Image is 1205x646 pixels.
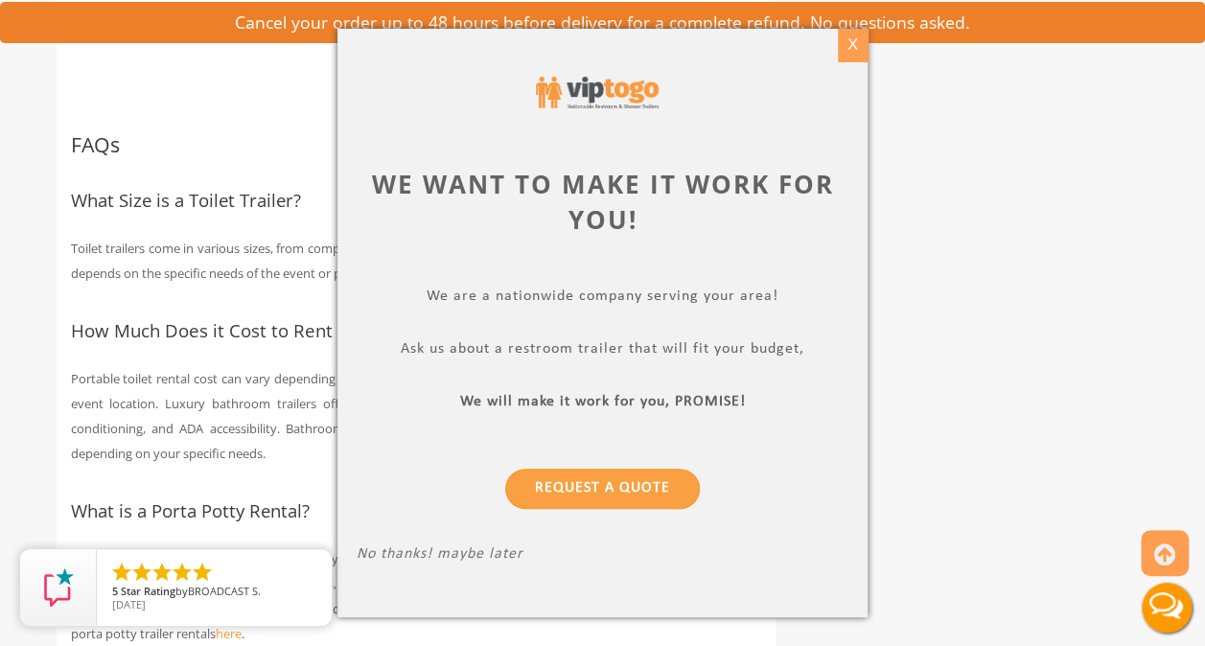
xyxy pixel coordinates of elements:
[536,77,659,108] img: viptogo logo
[191,561,214,584] li: 
[188,584,261,598] span: BROADCAST S.
[171,561,194,584] li: 
[112,586,316,599] span: by
[110,561,133,584] li: 
[112,597,146,611] span: [DATE]
[1128,569,1205,646] button: Live Chat
[39,568,78,607] img: Review Rating
[112,584,118,598] span: 5
[357,545,848,567] p: No thanks! maybe later
[505,469,700,509] a: Request a Quote
[357,340,848,362] p: Ask us about a restroom trailer that will fit your budget,
[357,288,848,310] p: We are a nationwide company serving your area!
[151,561,174,584] li: 
[121,584,175,598] span: Star Rating
[460,394,746,409] b: We will make it work for you, PROMISE!
[357,167,848,238] div: We want to make it work for you!
[130,561,153,584] li: 
[838,29,868,61] div: X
